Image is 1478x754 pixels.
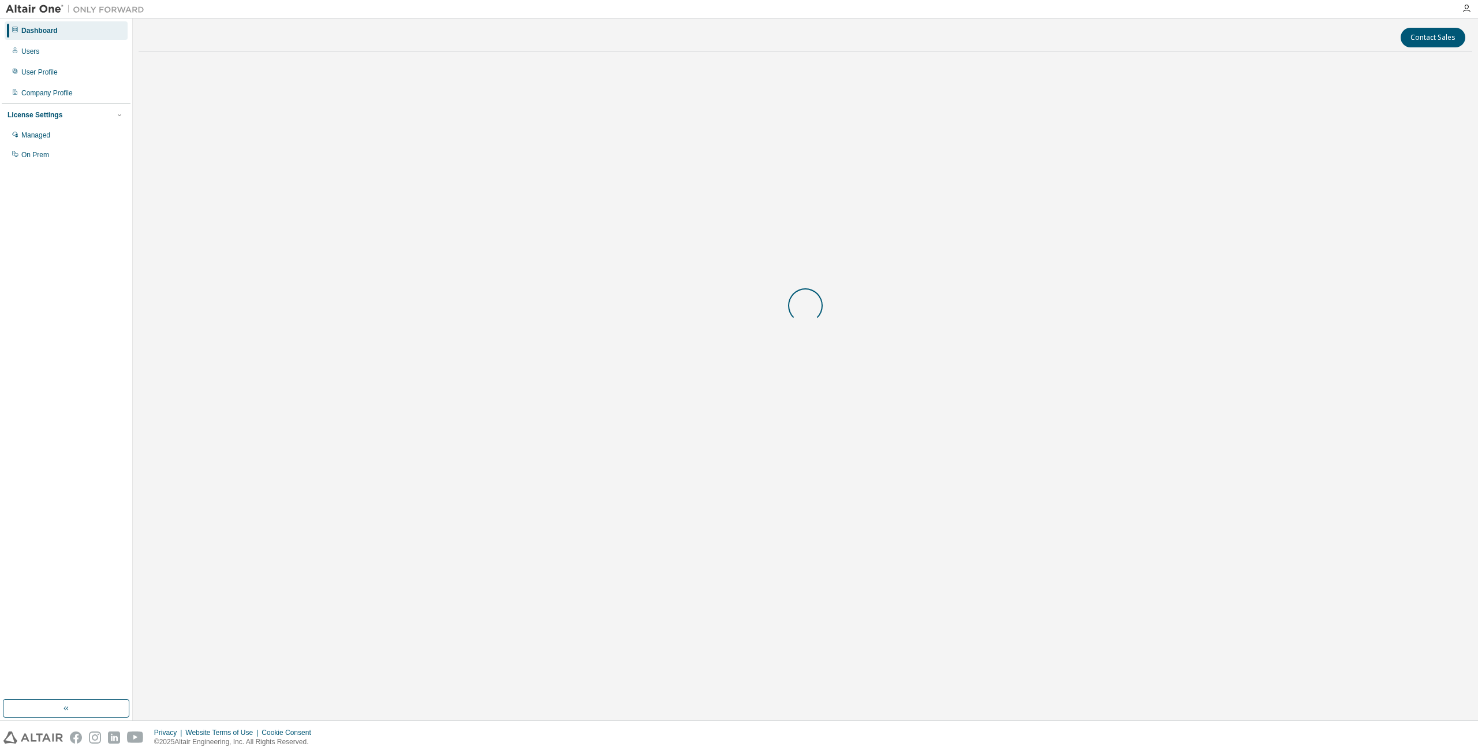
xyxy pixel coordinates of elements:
p: © 2025 Altair Engineering, Inc. All Rights Reserved. [154,737,318,747]
div: Dashboard [21,26,58,35]
img: facebook.svg [70,731,82,744]
div: License Settings [8,110,62,120]
div: Privacy [154,728,185,737]
img: linkedin.svg [108,731,120,744]
div: User Profile [21,68,58,77]
img: altair_logo.svg [3,731,63,744]
div: Company Profile [21,88,73,98]
img: instagram.svg [89,731,101,744]
div: Users [21,47,39,56]
img: Altair One [6,3,150,15]
div: Website Terms of Use [185,728,262,737]
button: Contact Sales [1401,28,1465,47]
div: Cookie Consent [262,728,318,737]
div: On Prem [21,150,49,159]
div: Managed [21,131,50,140]
img: youtube.svg [127,731,144,744]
